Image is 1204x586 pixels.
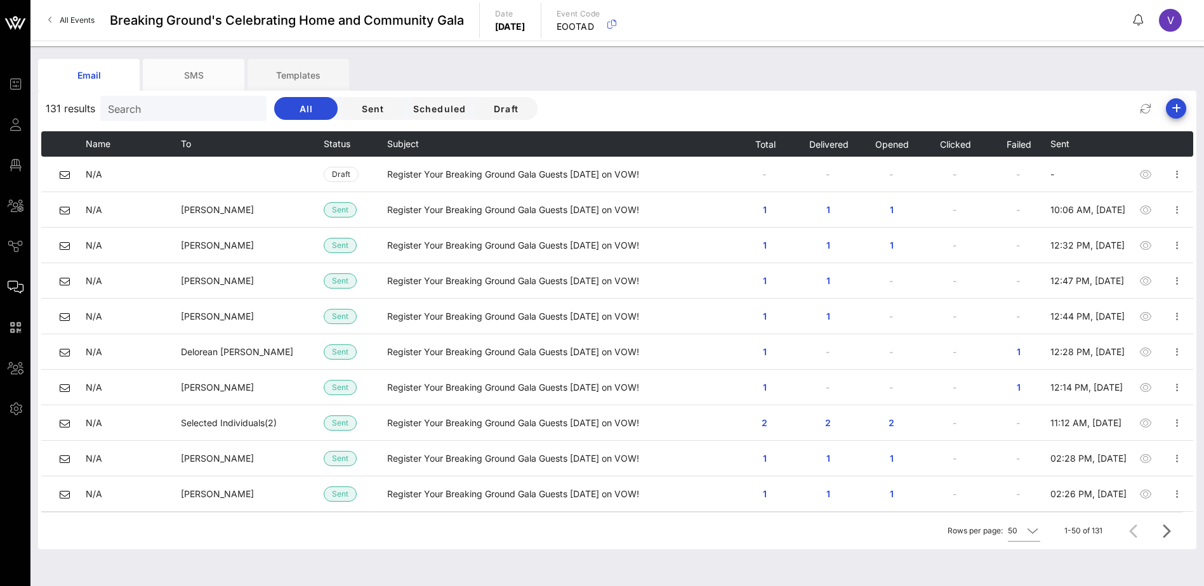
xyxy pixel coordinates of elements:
i: email [60,277,70,287]
span: 1 [755,382,775,393]
button: Next page [1154,519,1177,542]
i: email [60,241,70,251]
button: 1 [871,199,912,221]
span: All [284,103,327,114]
span: Delorean [PERSON_NAME] [181,346,293,357]
td: Register Your Breaking Ground Gala Guests [DATE] on VOW! [387,334,733,370]
span: 1 [755,275,775,286]
span: Sent [332,452,348,466]
span: 2 [818,417,838,428]
td: Register Your Breaking Ground Gala Guests [DATE] on VOW! [387,299,733,334]
span: 12:28 PM, [DATE] [1050,346,1125,357]
a: All Events [41,10,102,30]
i: email [60,312,70,322]
button: 1 [871,447,912,470]
span: 1 [882,240,902,251]
button: 1 [871,483,912,505]
div: 1-50 of 131 [1064,525,1102,537]
button: 1 [808,483,849,505]
span: [PERSON_NAME] [181,311,254,322]
span: N/A [86,240,102,251]
span: 1 [755,240,775,251]
span: 02:28 PM, [DATE] [1050,453,1127,464]
th: Clicked [923,131,987,157]
button: Clicked [939,131,971,157]
button: 1 [808,447,849,470]
span: Sent [351,103,394,114]
span: N/A [86,275,102,286]
div: Templates [248,59,349,91]
span: Total [754,139,775,150]
button: 2 [871,412,912,434]
button: 1 [744,483,785,505]
div: V [1159,9,1182,32]
span: Breaking Ground's Celebrating Home and Community Gala [110,11,464,30]
span: 1 [882,453,902,464]
span: All Events [60,15,95,25]
span: 02:26 PM, [DATE] [1050,488,1127,499]
span: 12:32 PM, [DATE] [1050,240,1125,251]
button: 1 [998,341,1039,363]
span: 1 [818,453,838,464]
i: email [60,454,70,464]
button: All [274,97,338,120]
span: Clicked [939,139,971,150]
button: 1 [808,234,849,257]
span: Draft [484,103,527,114]
p: Date [495,8,526,20]
i: email [60,205,70,216]
span: 1 [755,453,775,464]
span: N/A [86,382,102,393]
th: Opened [860,131,923,157]
span: [PERSON_NAME] [181,240,254,251]
th: Failed [987,131,1050,157]
span: N/A [86,346,102,357]
span: N/A [86,453,102,464]
span: 1 [755,488,775,499]
button: 1 [871,234,912,257]
span: N/A [86,417,102,428]
button: 1 [744,234,785,257]
span: N/A [86,204,102,215]
span: 2 [755,417,775,428]
td: Register Your Breaking Ground Gala Guests [DATE] on VOW! [387,405,733,441]
button: Delivered [808,131,848,157]
i: email [60,419,70,429]
span: 1 [818,204,838,215]
span: Sent [332,345,348,359]
span: Sent [1050,138,1069,149]
span: Status [324,138,350,149]
span: 1 [1009,382,1029,393]
button: Draft [474,97,538,120]
span: 10:06 AM, [DATE] [1050,204,1125,215]
p: Event Code [557,8,600,20]
td: Register Your Breaking Ground Gala Guests [DATE] on VOW! [387,370,733,405]
span: Sent [332,238,348,252]
span: Sent [332,203,348,217]
i: email [60,348,70,358]
span: 1 [818,240,838,251]
i: email [60,170,70,180]
p: [DATE] [495,20,526,33]
div: Rows per page: [948,512,1040,549]
button: 2 [744,412,785,434]
button: 1 [744,447,785,470]
span: Sent [332,381,348,394]
span: Sent [332,416,348,430]
td: Register Your Breaking Ground Gala Guests [DATE] on VOW! [387,263,733,299]
button: 2 [808,412,849,434]
span: Opened [875,139,909,150]
span: Name [86,138,110,149]
span: 1 [1009,346,1029,357]
span: 1 [755,346,775,357]
span: 1 [882,488,902,499]
th: Name [86,131,181,157]
span: Scheduled [412,103,466,114]
span: [PERSON_NAME] [181,204,254,215]
span: Sent [332,309,348,323]
button: Sent [341,97,404,120]
div: Email [38,59,140,91]
span: Sent [332,487,348,501]
span: 12:14 PM, [DATE] [1050,382,1123,393]
button: 1 [744,376,785,399]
